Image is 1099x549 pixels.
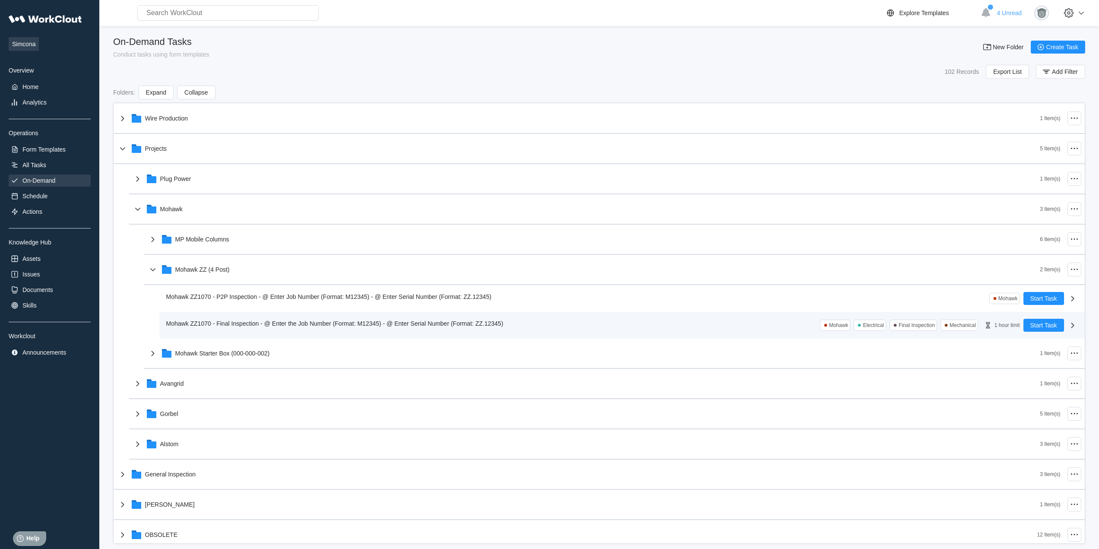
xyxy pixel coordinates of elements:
a: Explore Templates [885,8,976,18]
div: Wire Production [145,115,188,122]
button: Add Filter [1036,65,1085,79]
a: Schedule [9,190,91,202]
div: Mechanical [950,322,976,328]
a: Home [9,81,91,93]
div: Form Templates [22,146,66,153]
a: Skills [9,299,91,311]
div: Operations [9,130,91,136]
div: Knowledge Hub [9,239,91,246]
button: Start Task [1023,292,1064,305]
div: 1 Item(s) [1040,176,1060,182]
div: Alstom [160,441,179,447]
span: Add Filter [1052,69,1078,75]
a: Analytics [9,96,91,108]
div: 2 Item(s) [1040,267,1060,273]
div: Mohawk [160,206,183,213]
a: Mohawk ZZ1070 - P2P Inspection - @ Enter Job Number (Format: M12345) - @ Enter Serial Number (For... [159,285,1085,312]
a: Actions [9,206,91,218]
span: Mohawk ZZ1070 - P2P Inspection - @ Enter Job Number (Format: M12345) - @ Enter Serial Number (For... [166,293,491,300]
div: MP Mobile Columns [175,236,229,243]
div: Mohawk ZZ (4 Post) [175,266,230,273]
span: Export List [993,69,1022,75]
div: Announcements [22,349,66,356]
button: Create Task [1031,41,1085,54]
div: OBSOLETE [145,531,177,538]
a: Documents [9,284,91,296]
div: Final Inspection [899,322,935,328]
div: 6 Item(s) [1040,236,1060,242]
div: Electrical [863,322,884,328]
div: Issues [22,271,40,278]
div: Folders : [113,89,135,96]
div: Gorbel [160,410,178,417]
div: 1 Item(s) [1040,501,1060,508]
div: General Inspection [145,471,196,478]
img: gorilla.png [1034,6,1049,20]
div: Analytics [22,99,47,106]
div: Plug Power [160,175,191,182]
span: Collapse [184,89,208,95]
div: Schedule [22,193,48,200]
div: 1 Item(s) [1040,381,1060,387]
span: Create Task [1046,44,1078,50]
div: Avangrid [160,380,184,387]
div: 1 Item(s) [1040,115,1060,121]
div: [PERSON_NAME] [145,501,195,508]
span: 4 Unread [997,10,1022,16]
a: Announcements [9,346,91,359]
div: 5 Item(s) [1040,411,1060,417]
span: Start Task [1030,295,1057,301]
span: Mohawk ZZ1070 - Final Inspection - @ Enter the Job Number (Format: M12345) - @ Enter Serial Numbe... [166,320,504,327]
div: On-Demand Tasks [113,36,209,48]
span: Start Task [1030,322,1057,328]
div: 1 hour limit [994,322,1020,328]
div: Actions [22,208,42,215]
div: 3 Item(s) [1040,471,1060,477]
a: On-Demand [9,175,91,187]
a: Mohawk ZZ1070 - Final Inspection - @ Enter the Job Number (Format: M12345) - @ Enter Serial Numbe... [159,312,1085,339]
button: Collapse [177,86,215,99]
div: Overview [9,67,91,74]
div: Explore Templates [899,10,949,16]
div: 1 Item(s) [1040,350,1060,356]
div: Documents [22,286,53,293]
button: Start Task [1023,319,1064,332]
div: On-Demand [22,177,55,184]
div: 3 Item(s) [1040,441,1060,447]
div: 12 Item(s) [1037,532,1060,538]
div: 5 Item(s) [1040,146,1060,152]
button: Export List [986,65,1029,79]
div: Assets [22,255,41,262]
a: Issues [9,268,91,280]
a: All Tasks [9,159,91,171]
a: Assets [9,253,91,265]
div: Home [22,83,38,90]
span: New Folder [993,44,1024,50]
button: New Folder [977,41,1031,54]
div: All Tasks [22,162,46,168]
span: Expand [146,89,166,95]
input: Search WorkClout [137,5,319,21]
div: 3 Item(s) [1040,206,1060,212]
div: 102 Records [945,68,979,75]
div: Workclout [9,333,91,340]
div: Mohawk Starter Box (000-000-002) [175,350,270,357]
span: Simcona [9,37,39,51]
button: Expand [139,86,174,99]
a: Form Templates [9,143,91,155]
div: Skills [22,302,37,309]
div: Projects [145,145,167,152]
div: Mohawk [829,322,849,328]
div: Mohawk [998,295,1018,301]
div: Conduct tasks using form templates [113,51,209,58]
